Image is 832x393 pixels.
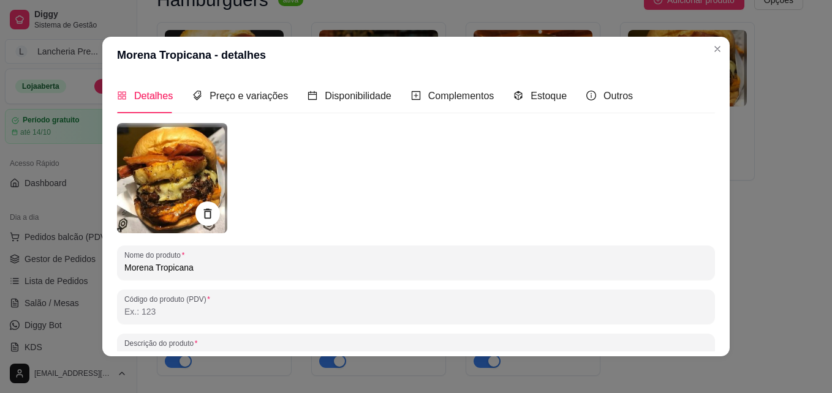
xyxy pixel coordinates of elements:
span: Detalhes [134,91,173,101]
header: Morena Tropicana - detalhes [102,37,730,73]
input: Nome do produto [124,261,708,274]
span: Outros [603,91,633,101]
button: Close [708,39,727,59]
label: Nome do produto [124,250,189,260]
label: Descrição do produto [124,338,202,348]
span: calendar [308,91,317,100]
label: Código do produto (PDV) [124,294,214,304]
img: produto [117,123,227,233]
span: Disponibilidade [325,91,391,101]
span: Estoque [531,91,567,101]
span: code-sandbox [513,91,523,100]
span: info-circle [586,91,596,100]
span: plus-square [411,91,421,100]
span: Complementos [428,91,494,101]
span: tags [192,91,202,100]
span: Preço e variações [210,91,288,101]
span: appstore [117,91,127,100]
input: Descrição do produto [124,350,708,362]
input: Código do produto (PDV) [124,305,708,318]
